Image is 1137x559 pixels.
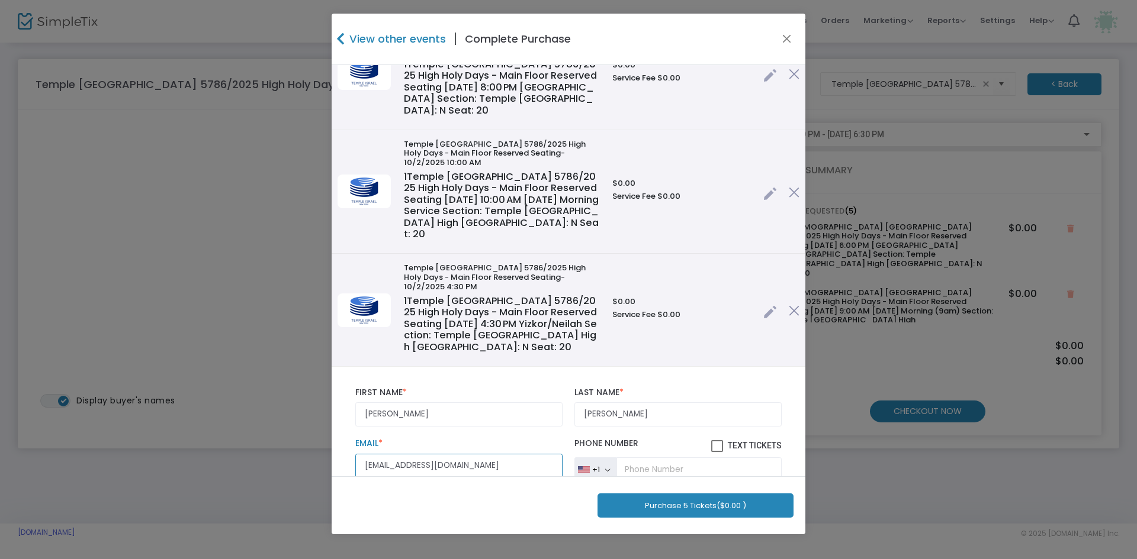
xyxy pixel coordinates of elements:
img: cross.png [789,305,799,316]
h6: $0.00 [612,60,751,70]
span: Temple [GEOGRAPHIC_DATA] 5786/2025 High Holy Days - Main Floor Reserved Seating [DATE] 10:00 AM [... [404,170,599,241]
h6: Temple [GEOGRAPHIC_DATA] 5786/2025 High Holy Days - Main Floor Reserved Seating [404,140,600,167]
span: Text Tickets [728,441,782,450]
span: -10/2/2025 4:30 PM [404,272,565,292]
label: Phone Number [574,438,782,453]
img: 638923797568465162TINewLogo.png [338,175,391,208]
span: 1 [404,294,407,308]
span: Temple [GEOGRAPHIC_DATA] 5786/2025 High Holy Days - Main Floor Reserved Seating [DATE] 4:30 PM Yi... [404,294,597,354]
img: 638923797568465162TINewLogo.png [338,56,391,90]
button: Purchase 5 Tickets($0.00 ) [598,493,794,518]
button: Close [779,31,795,47]
label: Last Name [574,387,782,398]
label: Email [355,438,563,449]
span: 1 [404,170,407,183]
h6: Service Fee $0.00 [612,73,751,83]
div: +1 [592,465,600,474]
input: Last Name [574,402,782,426]
input: Phone Number [616,457,782,482]
h6: Service Fee $0.00 [612,192,751,201]
input: First Name [355,402,563,426]
span: | [446,28,465,50]
h6: Temple [GEOGRAPHIC_DATA] 5786/2025 High Holy Days - Main Floor Reserved Seating [404,263,600,291]
img: cross.png [789,69,799,79]
h6: $0.00 [612,179,751,188]
label: First Name [355,387,563,398]
button: +1 [574,457,616,482]
h6: $0.00 [612,297,751,306]
span: -10/2/2025 10:00 AM [404,147,565,168]
h4: View other events [346,31,446,47]
span: Temple [GEOGRAPHIC_DATA] 5786/2025 High Holy Days - Main Floor Reserved Seating [DATE] 8:00 PM [G... [404,57,597,117]
input: Email [355,454,563,478]
h4: Complete Purchase [465,31,571,47]
h6: Service Fee $0.00 [612,310,751,319]
img: 638923797568465162TINewLogo.png [338,293,391,327]
img: cross.png [789,187,799,198]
